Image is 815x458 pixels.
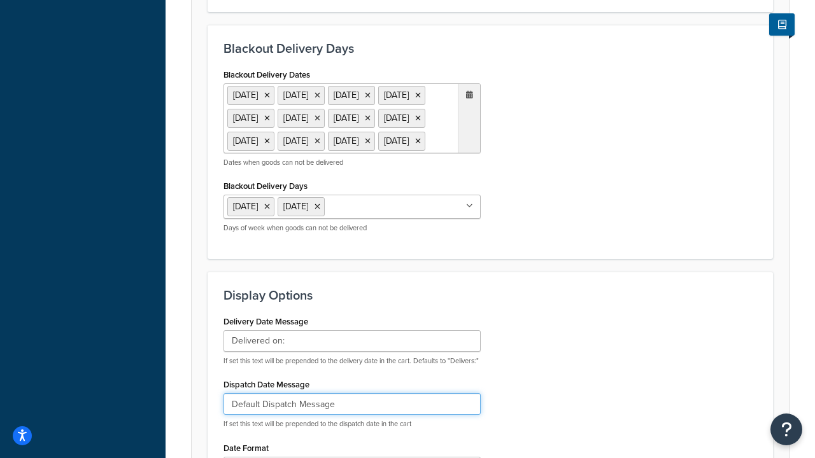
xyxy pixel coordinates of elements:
li: [DATE] [378,109,425,128]
li: [DATE] [328,132,375,151]
p: Days of week when goods can not be delivered [223,223,481,233]
input: Delivers: [223,330,481,352]
label: Blackout Delivery Days [223,181,308,191]
button: Open Resource Center [770,413,802,445]
p: Dates when goods can not be delivered [223,158,481,167]
li: [DATE] [227,132,274,151]
label: Dispatch Date Message [223,380,309,389]
button: Show Help Docs [769,13,795,36]
li: [DATE] [227,109,274,128]
li: [DATE] [278,109,325,128]
li: [DATE] [378,132,425,151]
li: [DATE] [328,86,375,105]
li: [DATE] [278,132,325,151]
li: [DATE] [227,86,274,105]
h3: Blackout Delivery Days [223,41,757,55]
p: If set this text will be prepended to the dispatch date in the cart [223,419,481,429]
label: Blackout Delivery Dates [223,70,310,80]
label: Delivery Date Message [223,317,308,326]
label: Date Format [223,443,269,453]
h3: Display Options [223,288,757,302]
span: [DATE] [233,200,258,213]
li: [DATE] [278,86,325,105]
li: [DATE] [378,86,425,105]
span: [DATE] [283,200,308,213]
p: If set this text will be prepended to the delivery date in the cart. Defaults to "Delivers:" [223,356,481,366]
li: [DATE] [328,109,375,128]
